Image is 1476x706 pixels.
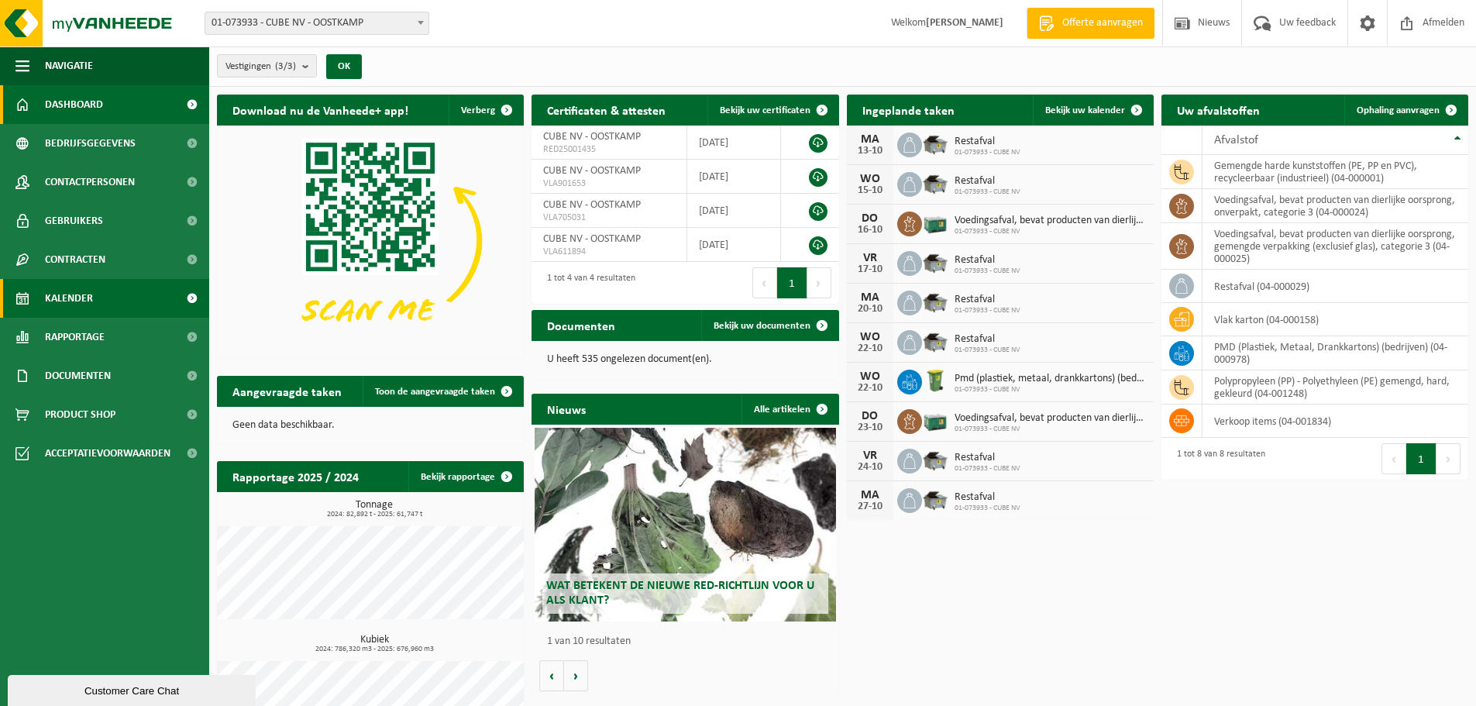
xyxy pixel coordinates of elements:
[922,486,948,512] img: WB-5000-GAL-GY-01
[45,434,170,473] span: Acceptatievoorwaarden
[855,370,886,383] div: WO
[217,126,524,356] img: Download de VHEPlus App
[714,321,810,331] span: Bekijk uw documenten
[855,212,886,225] div: DO
[543,143,674,156] span: RED25001435
[955,294,1020,306] span: Restafval
[45,124,136,163] span: Bedrijfsgegevens
[1202,303,1468,336] td: vlak karton (04-000158)
[855,146,886,157] div: 13-10
[539,660,564,691] button: Vorige
[955,148,1020,157] span: 01-073933 - CUBE NV
[232,420,508,431] p: Geen data beschikbaar.
[687,160,781,194] td: [DATE]
[532,310,631,340] h2: Documenten
[217,376,357,406] h2: Aangevraagde taken
[326,54,362,79] button: OK
[45,201,103,240] span: Gebruikers
[564,660,588,691] button: Volgende
[535,428,835,622] a: Wat betekent de nieuwe RED-richtlijn voor u als klant?
[922,328,948,354] img: WB-5000-GAL-GY-01
[45,395,115,434] span: Product Shop
[1045,105,1125,115] span: Bekijk uw kalender
[363,376,522,407] a: Toon de aangevraagde taken
[955,227,1146,236] span: 01-073933 - CUBE NV
[539,266,635,300] div: 1 tot 4 van 4 resultaten
[741,394,838,425] a: Alle artikelen
[955,215,1146,227] span: Voedingsafval, bevat producten van dierlijke oorsprong, onverpakt, categorie 3
[1202,370,1468,405] td: polypropyleen (PP) - Polyethyleen (PE) gemengd, hard, gekleurd (04-001248)
[1406,443,1436,474] button: 1
[687,228,781,262] td: [DATE]
[1202,155,1468,189] td: gemengde harde kunststoffen (PE, PP en PVC), recycleerbaar (industrieel) (04-000001)
[461,105,495,115] span: Verberg
[45,356,111,395] span: Documenten
[205,12,429,35] span: 01-073933 - CUBE NV - OOSTKAMP
[955,504,1020,513] span: 01-073933 - CUBE NV
[547,636,831,647] p: 1 van 10 resultaten
[955,136,1020,148] span: Restafval
[701,310,838,341] a: Bekijk uw documenten
[955,425,1146,434] span: 01-073933 - CUBE NV
[543,212,674,224] span: VLA705031
[955,464,1020,474] span: 01-073933 - CUBE NV
[532,95,681,125] h2: Certificaten & attesten
[45,85,103,124] span: Dashboard
[955,306,1020,315] span: 01-073933 - CUBE NV
[922,407,948,433] img: PB-LB-0680-HPE-GN-01
[855,133,886,146] div: MA
[847,95,970,125] h2: Ingeplande taken
[955,491,1020,504] span: Restafval
[855,291,886,304] div: MA
[1161,95,1275,125] h2: Uw afvalstoffen
[855,462,886,473] div: 24-10
[707,95,838,126] a: Bekijk uw certificaten
[926,17,1003,29] strong: [PERSON_NAME]
[922,367,948,394] img: WB-0240-HPE-GN-50
[1357,105,1440,115] span: Ophaling aanvragen
[955,267,1020,276] span: 01-073933 - CUBE NV
[687,194,781,228] td: [DATE]
[1381,443,1406,474] button: Previous
[543,131,641,143] span: CUBE NV - OOSTKAMP
[408,461,522,492] a: Bekijk rapportage
[1202,223,1468,270] td: voedingsafval, bevat producten van dierlijke oorsprong, gemengde verpakking (exclusief glas), cat...
[532,394,601,424] h2: Nieuws
[449,95,522,126] button: Verberg
[217,461,374,491] h2: Rapportage 2025 / 2024
[8,672,259,706] iframe: chat widget
[855,501,886,512] div: 27-10
[45,318,105,356] span: Rapportage
[955,346,1020,355] span: 01-073933 - CUBE NV
[1436,443,1461,474] button: Next
[225,55,296,78] span: Vestigingen
[547,354,823,365] p: U heeft 535 ongelezen document(en).
[1027,8,1154,39] a: Offerte aanvragen
[1202,336,1468,370] td: PMD (Plastiek, Metaal, Drankkartons) (bedrijven) (04-000978)
[1202,270,1468,303] td: restafval (04-000029)
[543,177,674,190] span: VLA901653
[955,333,1020,346] span: Restafval
[855,173,886,185] div: WO
[217,95,424,125] h2: Download nu de Vanheede+ app!
[225,500,524,518] h3: Tonnage
[922,288,948,315] img: WB-5000-GAL-GY-01
[1214,134,1258,146] span: Afvalstof
[543,165,641,177] span: CUBE NV - OOSTKAMP
[922,249,948,275] img: WB-5000-GAL-GY-01
[45,46,93,85] span: Navigatie
[955,373,1146,385] span: Pmd (plastiek, metaal, drankkartons) (bedrijven)
[1058,15,1147,31] span: Offerte aanvragen
[922,446,948,473] img: WB-5000-GAL-GY-01
[922,209,948,236] img: PB-LB-0680-HPE-GN-01
[752,267,777,298] button: Previous
[45,163,135,201] span: Contactpersonen
[955,412,1146,425] span: Voedingsafval, bevat producten van dierlijke oorsprong, onverpakt, categorie 3
[546,580,814,607] span: Wat betekent de nieuwe RED-richtlijn voor u als klant?
[1202,405,1468,438] td: verkoop items (04-001834)
[1344,95,1467,126] a: Ophaling aanvragen
[543,246,674,258] span: VLA611894
[855,489,886,501] div: MA
[855,449,886,462] div: VR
